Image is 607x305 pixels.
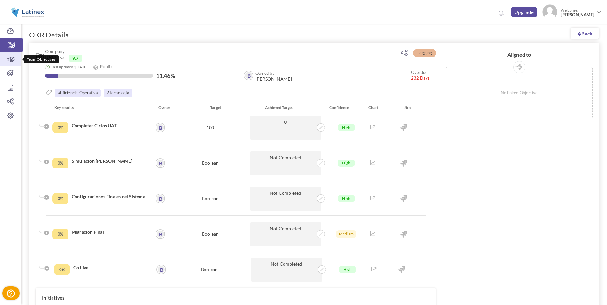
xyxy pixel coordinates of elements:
p: Not Completed [250,222,321,246]
p: -- No linked Objective -- [446,67,592,118]
span: 0 [253,119,318,125]
div: Jira [389,105,426,111]
span: Welcome, [557,4,596,20]
b: Owned by [255,71,275,76]
p: Not Completed [250,187,321,211]
span: Lagging [413,49,436,57]
div: Completed Percentage [52,158,68,168]
span: Public [93,64,113,69]
h2: Aligned to [446,52,593,58]
span: 9.7 [69,55,82,62]
span: [PERSON_NAME] [255,76,292,82]
h1: OKR Details [29,30,68,39]
h4: Go Live [73,264,148,271]
p: Not Completed [250,151,321,175]
div: Key results [50,105,155,111]
img: Jira Integration [400,124,407,131]
a: Back [571,28,599,39]
div: Completed Percentage [52,122,68,133]
div: Confidence [324,105,361,111]
a: B [156,194,164,203]
small: Last updated: [DATE] [51,65,88,69]
a: Photo Welcome,[PERSON_NAME] [540,2,604,21]
span: High [338,124,355,131]
div: Boolean [173,222,248,246]
small: Overdue [411,70,427,75]
span: [PERSON_NAME] [561,12,594,17]
div: Target [180,105,252,111]
label: Initiatives [42,294,65,301]
a: Update achivements [317,195,325,200]
a: Notifications [496,8,506,19]
a: Update achivements [316,266,324,271]
div: Team Objectives [24,55,59,63]
img: Logo [7,4,47,20]
a: Update achivements [317,124,325,129]
small: #Tecnología [104,89,132,97]
small: #Eficiencia_Operativa [55,89,101,97]
span: RSP [45,55,56,61]
h4: Simulación [PERSON_NAME] [72,158,149,164]
div: Chart [360,105,389,111]
a: Update achivements [317,230,325,236]
img: Jira Integration [398,266,405,273]
div: Completed Percentage [52,193,68,204]
div: Boolean [172,258,247,282]
h4: Migración Final [72,229,149,235]
a: B [157,265,165,274]
i: Tags [45,89,53,96]
span: Company [45,49,375,54]
div: Completed Percentage [54,264,70,275]
a: B [156,123,164,132]
div: Owner [155,105,180,111]
div: Boolean [173,187,248,211]
img: Jira Integration [400,231,407,238]
img: Photo [542,4,557,20]
h4: Completar Ciclos UAT [72,122,149,129]
small: 232 Days [411,69,430,81]
div: Achieved Target [252,105,324,111]
span: High [339,266,356,273]
h4: Configuraciones Finales del Sistema [72,193,149,200]
span: High [338,160,355,167]
div: 100 [173,116,248,140]
div: Completed Percentage [52,229,68,239]
label: 11.46% [156,73,175,79]
a: B [156,159,164,167]
a: B [244,71,253,80]
img: Jira Integration [400,160,407,167]
a: B [156,230,164,238]
span: High [338,195,355,202]
p: Not Completed [251,258,322,282]
a: Upgrade [511,7,538,17]
div: Boolean [173,151,248,175]
a: Update achivements [317,159,325,165]
span: Medium [336,230,356,238]
img: Jira Integration [400,195,407,202]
